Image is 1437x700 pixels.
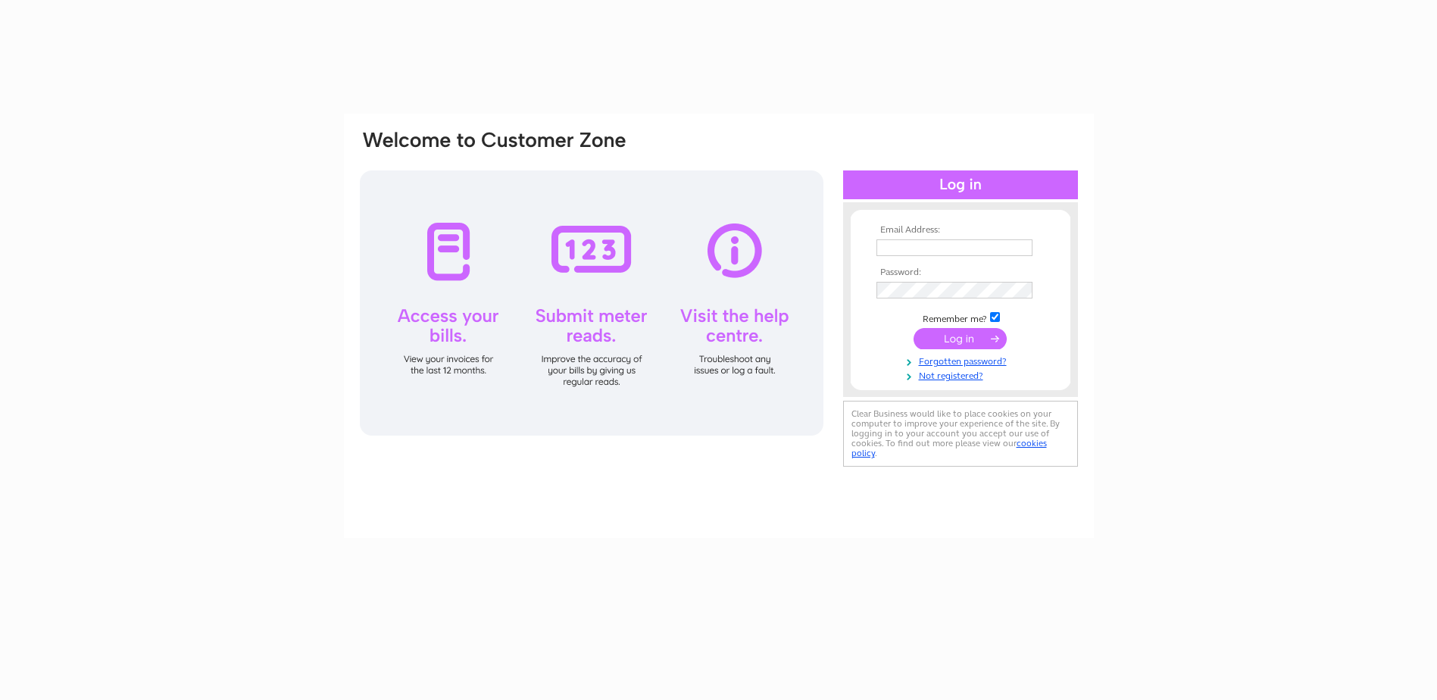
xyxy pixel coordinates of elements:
a: Not registered? [876,367,1048,382]
a: Forgotten password? [876,353,1048,367]
div: Clear Business would like to place cookies on your computer to improve your experience of the sit... [843,401,1078,467]
th: Email Address: [873,225,1048,236]
th: Password: [873,267,1048,278]
td: Remember me? [873,310,1048,325]
input: Submit [914,328,1007,349]
a: cookies policy [851,438,1047,458]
